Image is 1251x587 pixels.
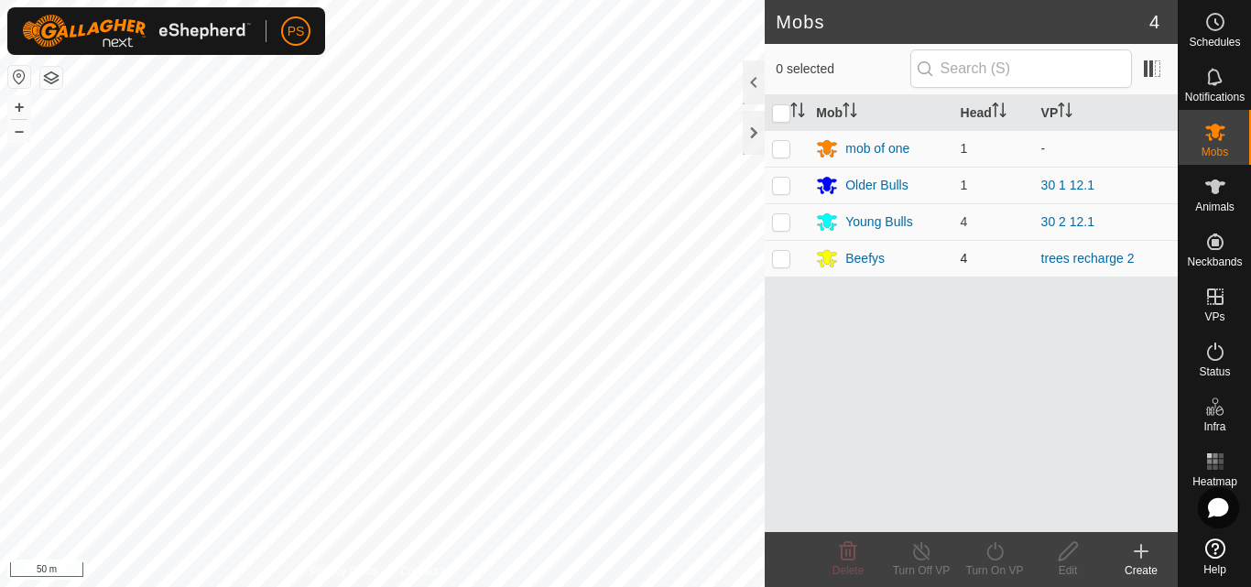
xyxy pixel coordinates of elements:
[1058,105,1072,120] p-sorticon: Activate to sort
[1041,251,1135,266] a: trees recharge 2
[1149,8,1159,36] span: 4
[1189,37,1240,48] span: Schedules
[845,212,912,232] div: Young Bulls
[832,564,865,577] span: Delete
[1185,92,1245,103] span: Notifications
[809,95,952,131] th: Mob
[8,96,30,118] button: +
[961,141,968,156] span: 1
[1195,201,1235,212] span: Animals
[845,249,885,268] div: Beefys
[1199,366,1230,377] span: Status
[1203,421,1225,432] span: Infra
[310,563,379,580] a: Privacy Policy
[40,67,62,89] button: Map Layers
[1034,130,1178,167] td: -
[1179,531,1251,582] a: Help
[8,66,30,88] button: Reset Map
[776,11,1149,33] h2: Mobs
[953,95,1034,131] th: Head
[845,176,908,195] div: Older Bulls
[790,105,805,120] p-sorticon: Activate to sort
[1203,564,1226,575] span: Help
[1204,311,1224,322] span: VPs
[885,562,958,579] div: Turn Off VP
[961,251,968,266] span: 4
[1202,147,1228,158] span: Mobs
[22,15,251,48] img: Gallagher Logo
[958,562,1031,579] div: Turn On VP
[288,22,305,41] span: PS
[1041,178,1094,192] a: 30 1 12.1
[1187,256,1242,267] span: Neckbands
[843,105,857,120] p-sorticon: Activate to sort
[910,49,1132,88] input: Search (S)
[1192,476,1237,487] span: Heatmap
[961,178,968,192] span: 1
[1104,562,1178,579] div: Create
[8,120,30,142] button: –
[1034,95,1178,131] th: VP
[845,139,909,158] div: mob of one
[992,105,1006,120] p-sorticon: Activate to sort
[961,214,968,229] span: 4
[1041,214,1094,229] a: 30 2 12.1
[1031,562,1104,579] div: Edit
[776,60,909,79] span: 0 selected
[400,563,454,580] a: Contact Us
